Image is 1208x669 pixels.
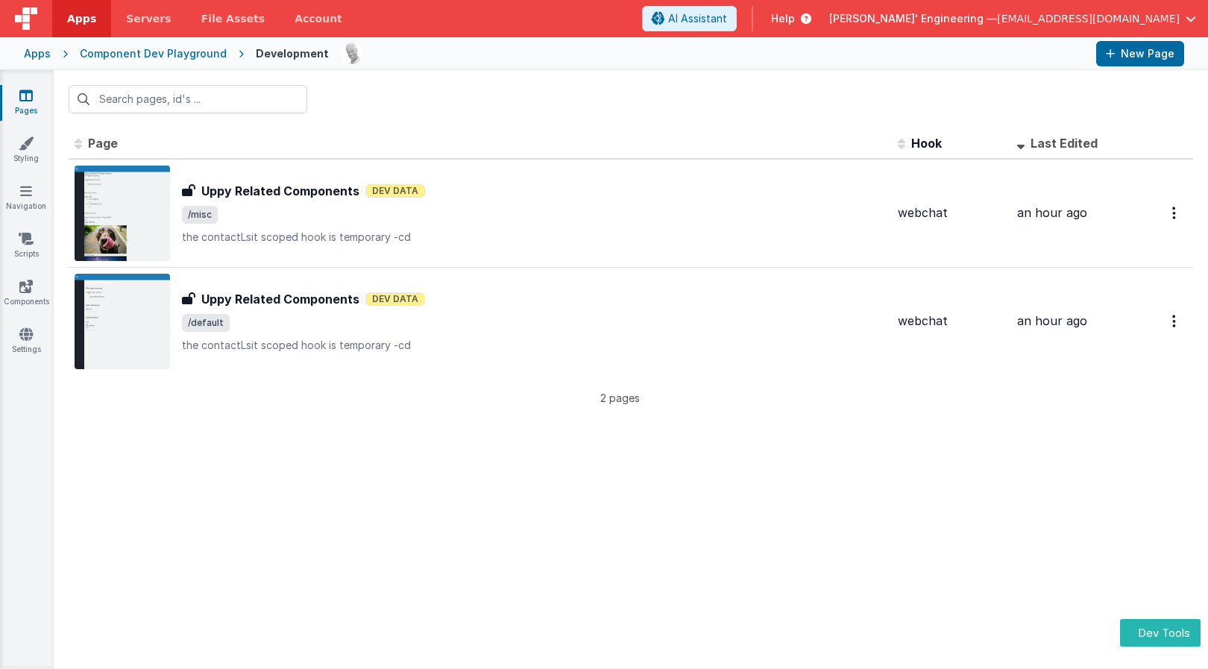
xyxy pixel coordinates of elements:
[1163,306,1187,336] button: Options
[1031,136,1098,151] span: Last Edited
[898,312,1005,330] div: webchat
[201,11,265,26] span: File Assets
[182,230,886,245] p: the contactLsit scoped hook is temporary -cd
[69,85,307,113] input: Search pages, id's ...
[668,11,727,26] span: AI Assistant
[1120,619,1201,647] button: Dev Tools
[182,338,886,353] p: the contactLsit scoped hook is temporary -cd
[829,11,997,26] span: [PERSON_NAME]' Engineering —
[1096,41,1184,66] button: New Page
[365,184,425,198] span: Dev Data
[642,6,737,31] button: AI Assistant
[365,292,425,306] span: Dev Data
[997,11,1180,26] span: [EMAIL_ADDRESS][DOMAIN_NAME]
[24,46,51,61] div: Apps
[201,182,359,200] h3: Uppy Related Components
[80,46,227,61] div: Component Dev Playground
[1163,198,1187,228] button: Options
[182,314,230,332] span: /default
[256,46,329,61] div: Development
[829,11,1196,26] button: [PERSON_NAME]' Engineering — [EMAIL_ADDRESS][DOMAIN_NAME]
[88,136,118,151] span: Page
[69,390,1171,406] p: 2 pages
[126,11,171,26] span: Servers
[182,206,218,224] span: /misc
[771,11,795,26] span: Help
[201,290,359,308] h3: Uppy Related Components
[342,43,362,64] img: 11ac31fe5dc3d0eff3fbbbf7b26fa6e1
[911,136,942,151] span: Hook
[1017,313,1087,328] span: an hour ago
[67,11,96,26] span: Apps
[1017,205,1087,220] span: an hour ago
[898,204,1005,222] div: webchat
